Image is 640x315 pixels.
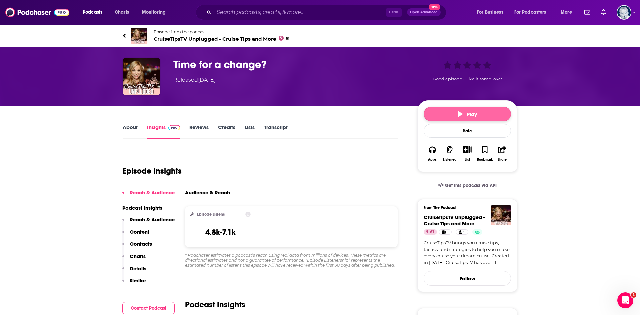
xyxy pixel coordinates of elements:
span: Play [458,111,477,117]
p: Charts [130,253,146,259]
a: Get this podcast via API [433,177,502,194]
span: More [561,8,572,17]
span: Charts [115,8,129,17]
span: Podcasts [83,8,102,17]
button: open menu [556,7,580,18]
span: Ctrl K [386,8,402,17]
span: For Podcasters [514,8,546,17]
a: Lists [245,124,255,139]
button: open menu [510,7,556,18]
p: Similar [130,277,146,284]
span: 61 [430,229,434,236]
button: Listened [441,141,458,166]
p: Details [130,265,146,272]
img: Podchaser - Follow, Share and Rate Podcasts [5,6,69,19]
a: About [123,124,138,139]
span: 1 [631,292,636,298]
button: Reach & Audience [122,189,175,202]
a: Reviews [189,124,209,139]
h3: 4.8k-7.1k [205,227,236,237]
span: Open Advanced [410,11,438,14]
h2: Episode Listens [197,212,225,217]
div: Show More ButtonList [459,141,476,166]
p: Contacts [130,241,152,247]
span: Get this podcast via API [445,183,497,188]
button: Show More Button [460,146,474,153]
img: CruiseTipsTV Unplugged - Cruise Tips and More [491,205,511,225]
a: 1 [439,229,452,235]
span: Good episode? Give it some love! [433,77,502,81]
span: 5 [463,229,465,236]
button: open menu [78,7,111,18]
div: Listened [443,158,457,162]
p: Reach & Audience [130,216,175,223]
a: Charts [110,7,133,18]
a: CruiseTipsTV brings you cruise tips, tactics, and strategies to help you make every cruise your d... [424,240,511,266]
span: Monitoring [142,8,166,17]
button: Details [122,265,146,278]
p: Podcast Insights [122,205,175,211]
img: User Profile [617,5,631,20]
img: Podchaser Pro [168,125,180,130]
p: Content [130,229,149,235]
span: For Business [477,8,503,17]
iframe: Intercom live chat [617,292,633,308]
h3: Time for a change? [173,58,407,71]
span: 1 [447,229,449,236]
button: Apps [424,141,441,166]
div: Bookmark [477,158,493,162]
a: Show notifications dropdown [582,7,593,18]
span: CruiseTipsTV Unplugged - Cruise Tips and More [154,36,289,42]
a: Show notifications dropdown [598,7,609,18]
button: Share [494,141,511,166]
button: Similar [122,277,146,290]
div: Released [DATE] [173,76,216,84]
button: open menu [472,7,512,18]
a: Transcript [264,124,288,139]
button: Play [424,107,511,121]
img: Time for a change? [123,58,160,95]
button: Open AdvancedNew [407,8,441,16]
div: * Podchaser estimates a podcast’s reach using real data from millions of devices. These metrics a... [185,253,398,268]
h1: Episode Insights [123,166,182,176]
a: 5 [456,229,468,235]
button: Content [122,229,149,241]
a: CruiseTipsTV Unplugged - Cruise Tips and MoreEpisode from the podcastCruiseTipsTV Unplugged - Cru... [123,28,320,44]
img: CruiseTipsTV Unplugged - Cruise Tips and More [131,28,147,44]
button: Show profile menu [617,5,631,20]
div: Search podcasts, credits, & more... [202,5,453,20]
button: Bookmark [476,141,493,166]
div: List [465,157,470,162]
div: Share [498,158,507,162]
div: Rate [424,124,511,138]
h3: From The Podcast [424,205,506,210]
button: Contact Podcast [122,302,175,314]
button: Charts [122,253,146,265]
a: 61 [424,229,437,235]
p: Reach & Audience [130,189,175,196]
a: InsightsPodchaser Pro [147,124,180,139]
button: open menu [137,7,174,18]
div: Apps [428,158,437,162]
a: CruiseTipsTV Unplugged - Cruise Tips and More [424,214,485,227]
h2: Podcast Insights [185,300,245,310]
button: Contacts [122,241,152,253]
span: New [429,4,441,10]
span: Logged in as blg1538 [617,5,631,20]
button: Reach & Audience [122,216,175,229]
a: Credits [218,124,235,139]
h3: Audience & Reach [185,189,230,196]
span: Episode from the podcast [154,29,289,34]
span: 61 [286,37,289,40]
button: Follow [424,271,511,286]
input: Search podcasts, credits, & more... [214,7,386,18]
